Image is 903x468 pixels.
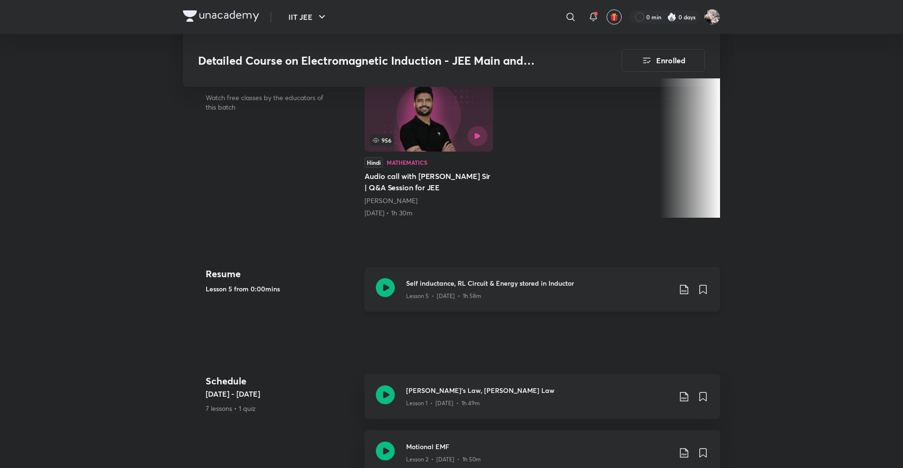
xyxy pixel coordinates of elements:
[406,455,481,464] p: Lesson 2 • [DATE] • 1h 50m
[365,196,417,205] a: [PERSON_NAME]
[206,374,357,388] h4: Schedule
[206,284,357,294] h5: Lesson 5 from 0:00mins
[206,267,357,281] h4: Resume
[406,278,671,288] h3: Self inductance, RL Circuit & Energy stored in Inductor
[704,9,720,25] img: Navin Raj
[365,196,493,205] div: Prateek Jain
[387,160,427,165] div: Mathematics
[406,442,671,451] h3: Motional EMF
[406,292,481,300] p: Lesson 5 • [DATE] • 1h 58m
[206,93,334,112] p: Watch free classes by the educators of this batch
[406,385,671,395] h3: [PERSON_NAME]'s Law, [PERSON_NAME] Law
[365,78,493,218] a: 956HindiMathematicsAudio call with [PERSON_NAME] Sir | Q&A Session for JEE[PERSON_NAME][DATE] • 1...
[370,135,393,146] span: 956
[365,170,493,193] h5: Audio call with [PERSON_NAME] Sir | Q&A Session for JEE
[622,49,705,72] button: Enrolled
[607,9,622,25] button: avatar
[183,10,259,24] a: Company Logo
[183,10,259,22] img: Company Logo
[610,13,618,21] img: avatar
[365,374,720,430] a: [PERSON_NAME]'s Law, [PERSON_NAME] LawLesson 1 • [DATE] • 1h 49m
[406,399,480,408] p: Lesson 1 • [DATE] • 1h 49m
[206,388,357,400] h5: [DATE] - [DATE]
[667,12,677,22] img: streak
[365,208,493,218] div: 31st May • 1h 30m
[365,78,493,218] a: Audio call with Prateek jain Sir | Q&A Session for JEE
[283,8,333,26] button: IIT JEE
[206,403,357,413] p: 7 lessons • 1 quiz
[365,267,720,323] a: Self inductance, RL Circuit & Energy stored in InductorLesson 5 • [DATE] • 1h 58m
[365,157,383,168] div: Hindi
[198,54,568,68] h3: Detailed Course on Electromagnetic Induction - JEE Main and Advanced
